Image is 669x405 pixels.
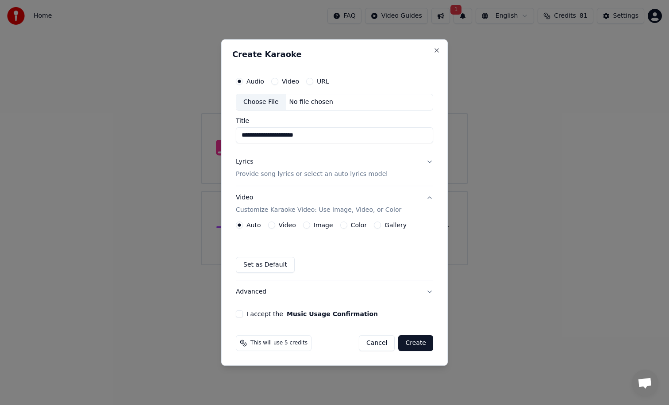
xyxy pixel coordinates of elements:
label: Video [279,222,296,228]
label: Color [351,222,367,228]
div: Lyrics [236,157,253,166]
p: Provide song lyrics or select an auto lyrics model [236,170,388,179]
label: I accept the [246,311,378,317]
button: Create [398,335,433,351]
label: Image [314,222,333,228]
span: This will use 5 credits [250,340,308,347]
label: Auto [246,222,261,228]
button: I accept the [287,311,378,317]
label: Gallery [384,222,407,228]
div: VideoCustomize Karaoke Video: Use Image, Video, or Color [236,222,433,280]
button: Advanced [236,280,433,303]
label: URL [317,78,329,84]
h2: Create Karaoke [232,50,437,58]
button: Set as Default [236,257,295,273]
button: VideoCustomize Karaoke Video: Use Image, Video, or Color [236,186,433,222]
button: LyricsProvide song lyrics or select an auto lyrics model [236,150,433,186]
div: No file chosen [286,98,337,107]
label: Video [282,78,299,84]
div: Video [236,193,401,214]
label: Audio [246,78,264,84]
label: Title [236,118,433,124]
div: Choose File [236,94,286,110]
p: Customize Karaoke Video: Use Image, Video, or Color [236,206,401,214]
button: Cancel [359,335,395,351]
